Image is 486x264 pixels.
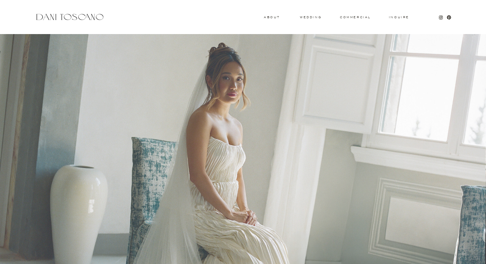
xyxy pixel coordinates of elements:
a: commercial [340,16,370,19]
a: Inquire [388,16,410,19]
a: wedding [300,16,321,18]
a: About [264,16,278,18]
